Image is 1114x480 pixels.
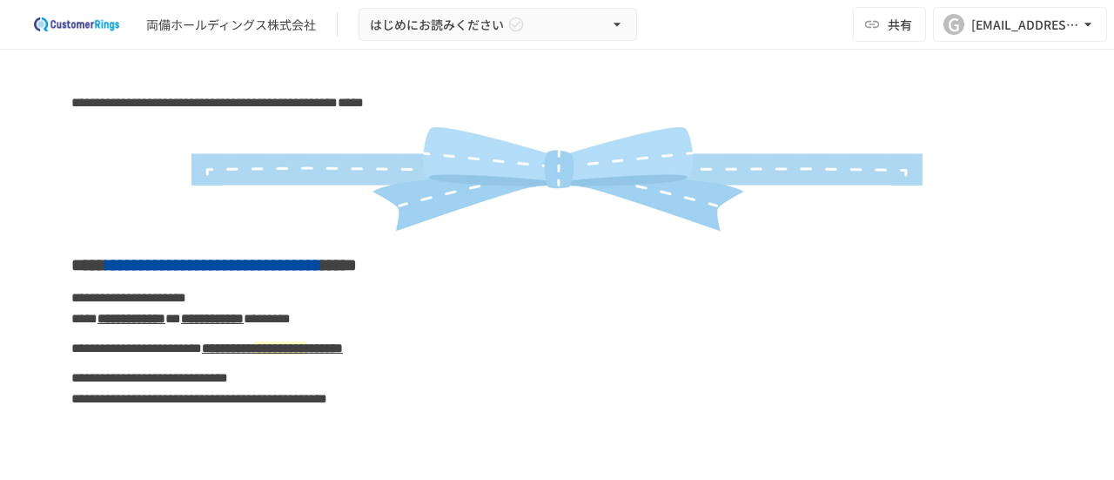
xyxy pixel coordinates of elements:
[370,14,504,36] span: はじめにお読みください
[21,10,132,38] img: 2eEvPB0nRDFhy0583kMjGN2Zv6C2P7ZKCFl8C3CzR0M
[888,15,912,34] span: 共有
[146,16,316,34] div: 両備ホールディングス株式会社
[853,7,926,42] button: 共有
[971,14,1079,36] div: [EMAIL_ADDRESS][DOMAIN_NAME]
[135,122,979,235] img: Ddkbq4okBfCbQBHdoxFEAQXocsBjeRHF5Vl1sBcGsuM
[933,7,1107,42] button: G[EMAIL_ADDRESS][DOMAIN_NAME]
[359,8,637,42] button: はじめにお読みください
[943,14,964,35] div: G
